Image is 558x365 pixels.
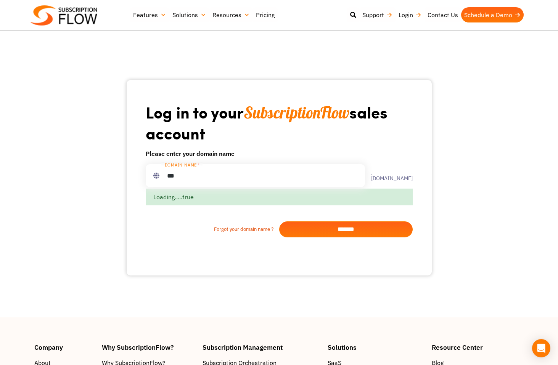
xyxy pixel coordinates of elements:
[532,339,550,357] div: Open Intercom Messenger
[203,344,320,351] h4: Subscription Management
[396,7,425,22] a: Login
[34,344,94,351] h4: Company
[102,344,195,351] h4: Why SubscriptionFlow?
[130,7,169,22] a: Features
[425,7,461,22] a: Contact Us
[432,344,524,351] h4: Resource Center
[146,149,413,158] h6: Please enter your domain name
[328,344,425,351] h4: Solutions
[365,170,413,181] label: .[DOMAIN_NAME]
[31,5,97,26] img: Subscriptionflow
[359,7,396,22] a: Support
[146,189,413,205] div: Loading.....true
[244,102,349,123] span: SubscriptionFlow
[209,7,253,22] a: Resources
[146,102,413,143] h1: Log in to your sales account
[461,7,524,22] a: Schedule a Demo
[253,7,278,22] a: Pricing
[146,226,279,233] a: Forgot your domain name ?
[169,7,209,22] a: Solutions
